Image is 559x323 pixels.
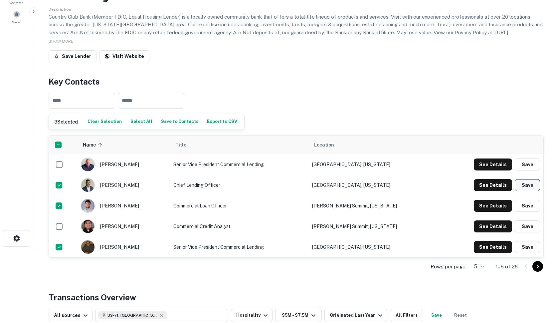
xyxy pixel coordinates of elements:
span: Title [175,141,195,149]
div: All sources [54,311,90,319]
td: [GEOGRAPHIC_DATA], [US_STATE] [309,237,440,257]
button: $5M - $7.5M [275,309,322,322]
img: 1517754958578 [81,240,94,254]
h6: 3 Selected [54,118,78,126]
td: [GEOGRAPHIC_DATA], [US_STATE] [309,154,440,175]
td: Chief Lending Officer [170,175,309,195]
button: Export to CSV [205,117,239,127]
span: SHOW MORE [49,39,73,44]
span: Name [83,141,104,149]
th: Title [170,136,309,154]
button: See Details [474,200,512,212]
span: Saved [12,19,22,25]
button: Reset [450,309,471,322]
button: Select All [129,117,154,127]
img: 1684424812850 [81,178,94,192]
button: All Filters [390,309,423,322]
td: [PERSON_NAME] Summit, [US_STATE] [309,216,440,237]
td: Senior Vice President Commercial Lending [170,154,309,175]
div: [PERSON_NAME] [81,158,167,171]
button: See Details [474,241,512,253]
span: Description [49,7,71,12]
div: [PERSON_NAME] [81,178,167,192]
button: Save [515,159,540,170]
h4: Transactions Overview [49,291,136,303]
div: scrollable content [49,136,543,257]
button: Save your search to get updates of matches that match your search criteria. [426,309,447,322]
button: Originated Last Year [324,309,387,322]
div: [PERSON_NAME] [81,199,167,213]
p: 1–5 of 26 [496,263,518,271]
div: 5 [469,262,485,271]
a: Saved [2,8,31,26]
button: All sources [49,309,93,322]
div: Originated Last Year [330,311,384,319]
button: Hospitality [231,309,273,322]
button: Go to next page [532,261,543,272]
td: Commercial Loan Officer [170,195,309,216]
span: Location [314,141,334,149]
button: Save Lender [49,50,96,62]
iframe: Chat Widget [526,270,559,302]
h4: Key Contacts [49,76,544,88]
button: Save to Contacts [159,117,200,127]
p: Rows per page: [431,263,466,271]
button: Save [515,200,540,212]
td: [GEOGRAPHIC_DATA], [US_STATE] [309,175,440,195]
span: US-71, [GEOGRAPHIC_DATA], [GEOGRAPHIC_DATA], [GEOGRAPHIC_DATA] [107,312,157,318]
td: Commercial Credit Analyst [170,216,309,237]
button: Clear Selection [86,117,123,127]
button: See Details [474,159,512,170]
td: Senior Vice President Commercial Lending [170,237,309,257]
p: Country Club Bank (Member FDIC, Equal Housing Lender) is a locally owned community bank that offe... [49,13,544,44]
img: 1671562809351 [81,199,94,212]
button: See Details [474,179,512,191]
button: US-71, [GEOGRAPHIC_DATA], [GEOGRAPHIC_DATA], [GEOGRAPHIC_DATA] [95,309,228,322]
button: Save [515,220,540,232]
div: [PERSON_NAME] [81,219,167,233]
img: 1689774031836 [81,158,94,171]
div: [PERSON_NAME] [81,240,167,254]
button: See Details [474,220,512,232]
img: 1675960007371 [81,220,94,233]
th: Location [309,136,440,154]
button: Save [515,179,540,191]
td: [PERSON_NAME] Summit, [US_STATE] [309,195,440,216]
a: Visit Website [99,50,149,62]
th: Name [78,136,170,154]
button: Save [515,241,540,253]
